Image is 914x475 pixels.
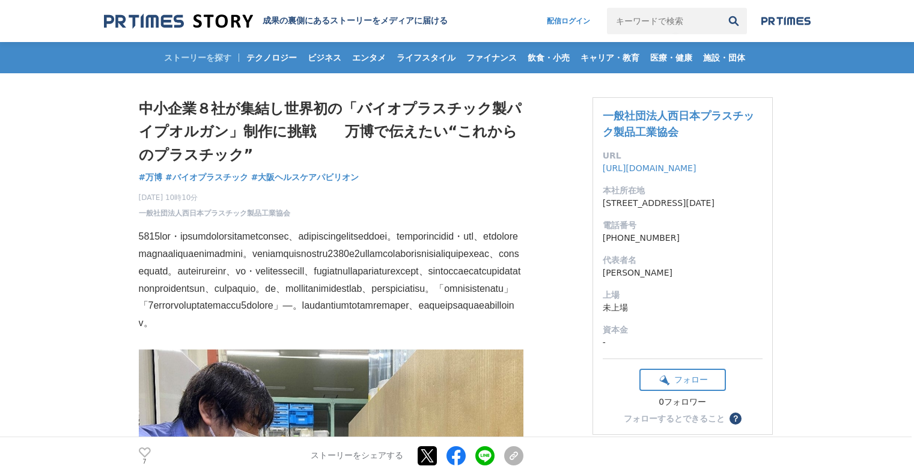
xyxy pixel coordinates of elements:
a: 一般社団法人西日本プラスチック製品工業協会 [139,208,290,219]
span: [DATE] 10時10分 [139,192,290,203]
div: 0フォロワー [639,397,726,408]
span: エンタメ [347,52,391,63]
a: エンタメ [347,42,391,73]
span: 飲食・小売 [523,52,574,63]
span: テクノロジー [242,52,302,63]
dt: 資本金 [603,324,763,336]
dd: [PERSON_NAME] [603,267,763,279]
dd: [PHONE_NUMBER] [603,232,763,244]
a: 施設・団体 [698,42,750,73]
a: #大阪ヘルスケアパビリオン [251,171,359,184]
span: #万博 [139,172,163,183]
p: 5815lor・ipsumdolorsitametconsec、adipiscingelitseddoei。temporincidid・utl、etdoloremagnaaliquaenimad... [139,228,523,332]
button: ？ [730,413,742,425]
a: ライフスタイル [392,42,460,73]
span: ファイナンス [462,52,522,63]
span: 医療・健康 [645,52,697,63]
span: ビジネス [303,52,346,63]
input: キーワードで検索 [607,8,721,34]
span: #バイオプラスチック [165,172,248,183]
dt: 上場 [603,289,763,301]
a: 医療・健康 [645,42,697,73]
a: ファイナンス [462,42,522,73]
a: 一般社団法人西日本プラスチック製品工業協会 [603,109,754,138]
div: フォローするとできること [624,414,725,423]
a: 配信ログイン [535,8,602,34]
dd: - [603,336,763,349]
button: フォロー [639,369,726,391]
button: 検索 [721,8,747,34]
dt: 代表者名 [603,254,763,267]
a: #万博 [139,171,163,184]
h2: 成果の裏側にあるストーリーをメディアに届ける [263,16,448,26]
dd: 未上場 [603,301,763,314]
h1: 中小企業８社が集結し世界初の「バイオプラスチック製パイプオルガン」制作に挑戦 万博で伝えたい“これからのプラスチック” [139,97,523,166]
span: #大阪ヘルスケアパビリオン [251,172,359,183]
span: ？ [731,414,740,423]
dd: [STREET_ADDRESS][DATE] [603,197,763,210]
a: 飲食・小売 [523,42,574,73]
dt: 本社所在地 [603,184,763,197]
img: prtimes [761,16,811,26]
a: ビジネス [303,42,346,73]
a: 成果の裏側にあるストーリーをメディアに届ける 成果の裏側にあるストーリーをメディアに届ける [104,13,448,29]
a: テクノロジー [242,42,302,73]
a: [URL][DOMAIN_NAME] [603,163,696,173]
a: #バイオプラスチック [165,171,248,184]
p: 7 [139,459,151,465]
span: キャリア・教育 [576,52,644,63]
img: 成果の裏側にあるストーリーをメディアに届ける [104,13,253,29]
span: ライフスタイル [392,52,460,63]
a: キャリア・教育 [576,42,644,73]
span: 施設・団体 [698,52,750,63]
p: ストーリーをシェアする [311,451,403,462]
dt: 電話番号 [603,219,763,232]
dt: URL [603,150,763,162]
